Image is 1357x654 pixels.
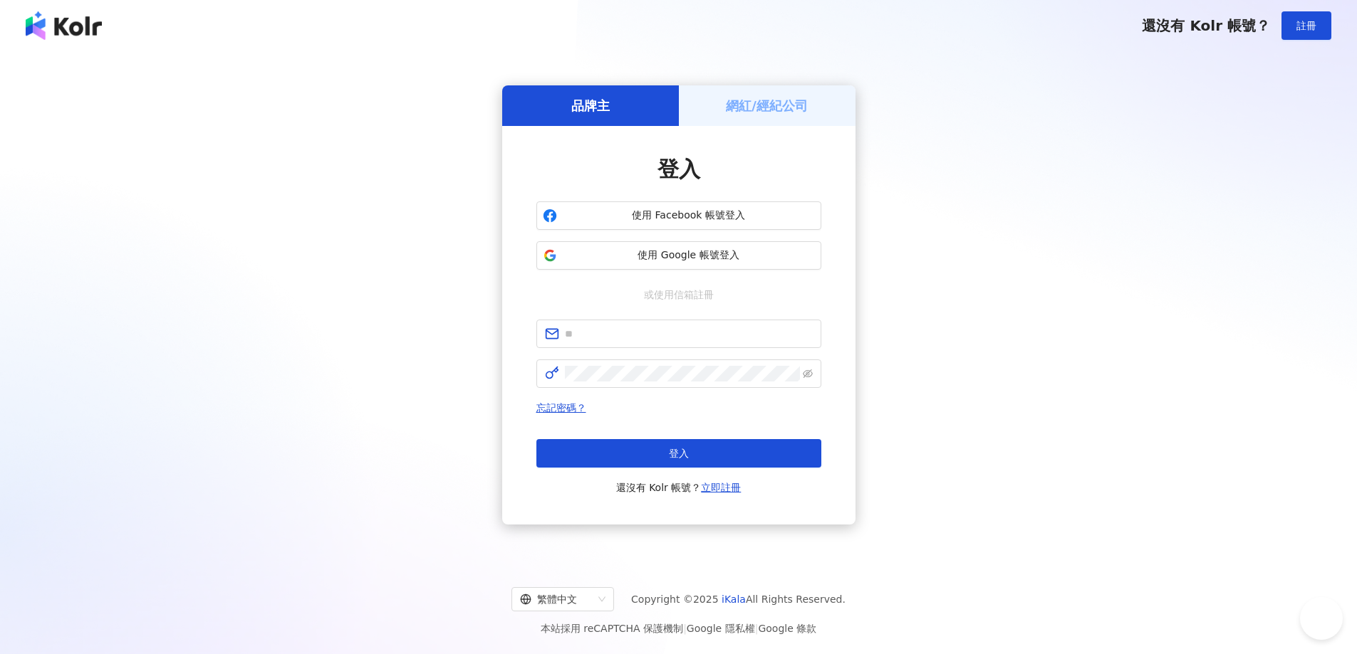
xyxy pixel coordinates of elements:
[616,479,742,496] span: 還沒有 Kolr 帳號？
[536,241,821,270] button: 使用 Google 帳號登入
[520,588,593,611] div: 繁體中文
[536,201,821,230] button: 使用 Facebook 帳號登入
[541,620,816,637] span: 本站採用 reCAPTCHA 保護機制
[1281,11,1331,40] button: 註冊
[726,97,808,115] h5: 網紅/經紀公司
[683,623,687,634] span: |
[563,209,815,223] span: 使用 Facebook 帳號登入
[722,594,746,605] a: iKala
[26,11,102,40] img: logo
[536,402,586,413] a: 忘記密碼？
[657,157,700,181] span: 登入
[758,623,816,634] a: Google 條款
[1142,17,1270,34] span: 還沒有 Kolr 帳號？
[701,482,741,493] a: 立即註冊
[803,369,813,379] span: eye-invisible
[687,623,755,634] a: Google 隱私權
[1296,20,1316,31] span: 註冊
[571,97,610,115] h5: 品牌主
[563,248,815,263] span: 使用 Google 帳號登入
[1300,597,1343,640] iframe: Help Scout Beacon - Open
[536,439,821,468] button: 登入
[669,448,689,459] span: 登入
[755,623,759,634] span: |
[634,287,724,302] span: 或使用信箱註冊
[631,591,846,608] span: Copyright © 2025 All Rights Reserved.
